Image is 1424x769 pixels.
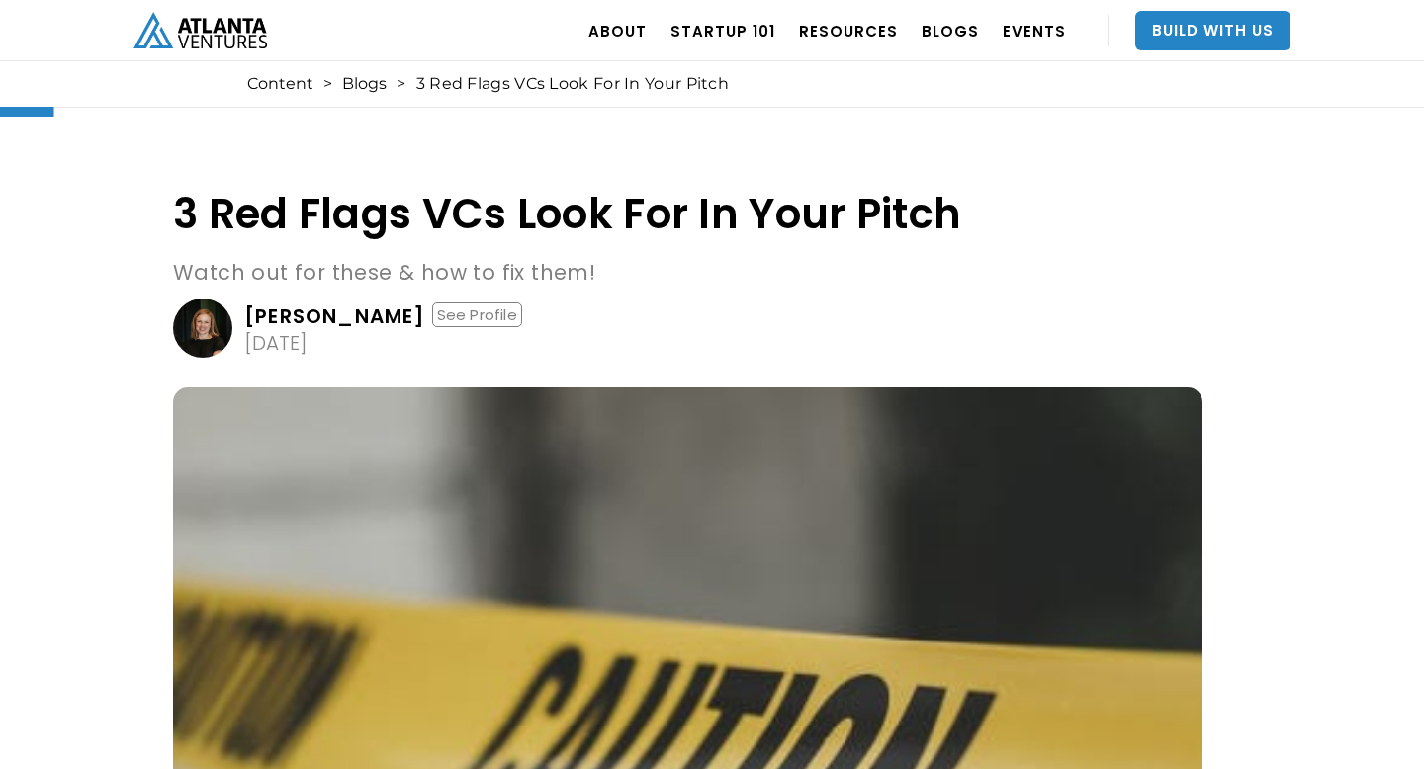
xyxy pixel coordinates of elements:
[173,299,1202,358] a: [PERSON_NAME]See Profile[DATE]
[432,302,522,327] div: See Profile
[1135,11,1290,50] a: Build With Us
[922,3,979,58] a: BLOGS
[323,74,332,94] div: >
[416,74,729,94] div: 3 Red Flags VCs Look For In Your Pitch
[588,3,647,58] a: ABOUT
[244,333,308,353] div: [DATE]
[342,74,387,94] a: Blogs
[799,3,898,58] a: RESOURCES
[397,74,405,94] div: >
[247,74,313,94] a: Content
[173,191,1202,237] h1: 3 Red Flags VCs Look For In Your Pitch
[670,3,775,58] a: Startup 101
[173,257,1202,289] p: Watch out for these & how to fix them!
[1003,3,1066,58] a: EVENTS
[244,306,426,326] div: [PERSON_NAME]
